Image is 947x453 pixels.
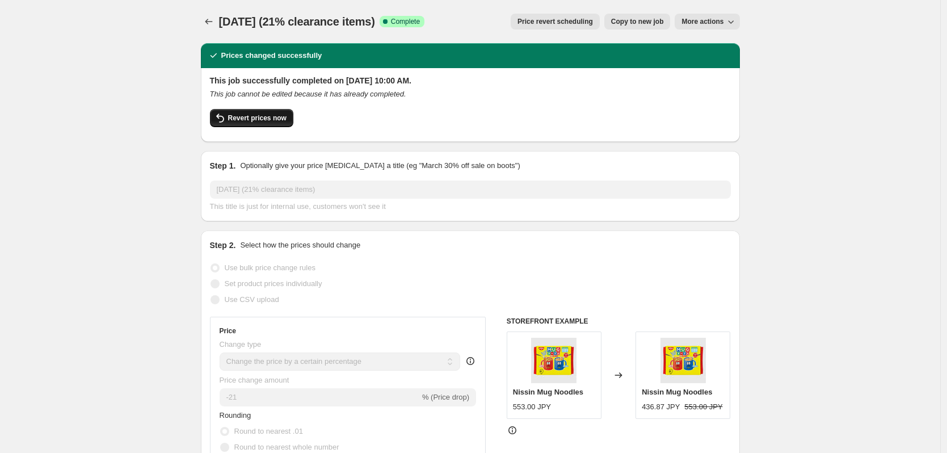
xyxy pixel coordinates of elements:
span: Change type [220,340,262,349]
span: Complete [391,17,420,26]
span: More actions [681,17,723,26]
p: Select how the prices should change [240,240,360,251]
button: Price change jobs [201,14,217,30]
h3: Price [220,326,236,335]
img: NO-20240702164941902_80x.jpg [660,338,706,383]
span: [DATE] (21% clearance items) [219,15,375,28]
span: This title is just for internal use, customers won't see it [210,202,386,211]
span: Nissin Mug Noodles [513,388,583,396]
span: Use CSV upload [225,295,279,304]
button: More actions [675,14,739,30]
h2: Step 2. [210,240,236,251]
div: 436.87 JPY [642,401,680,413]
span: Rounding [220,411,251,420]
input: 30% off holiday sale [210,181,731,199]
span: Set product prices individually [225,279,322,288]
span: Price change amount [220,376,289,384]
span: Revert prices now [228,114,287,123]
span: Round to nearest .01 [234,427,303,435]
button: Revert prices now [210,109,293,127]
strike: 553.00 JPY [684,401,722,413]
h2: Prices changed successfully [221,50,322,61]
span: % (Price drop) [422,393,469,401]
span: Price revert scheduling [517,17,593,26]
div: 553.00 JPY [513,401,551,413]
h2: Step 1. [210,160,236,171]
i: This job cannot be edited because it has already completed. [210,90,406,98]
h6: STOREFRONT EXAMPLE [507,317,731,326]
span: Use bulk price change rules [225,263,315,272]
span: Round to nearest whole number [234,443,339,451]
input: -15 [220,388,420,406]
div: help [465,355,476,367]
span: Copy to new job [611,17,664,26]
p: Optionally give your price [MEDICAL_DATA] a title (eg "March 30% off sale on boots") [240,160,520,171]
button: Copy to new job [604,14,671,30]
img: NO-20240702164941902_80x.jpg [531,338,576,383]
h2: This job successfully completed on [DATE] 10:00 AM. [210,75,731,86]
button: Price revert scheduling [511,14,600,30]
span: Nissin Mug Noodles [642,388,712,396]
